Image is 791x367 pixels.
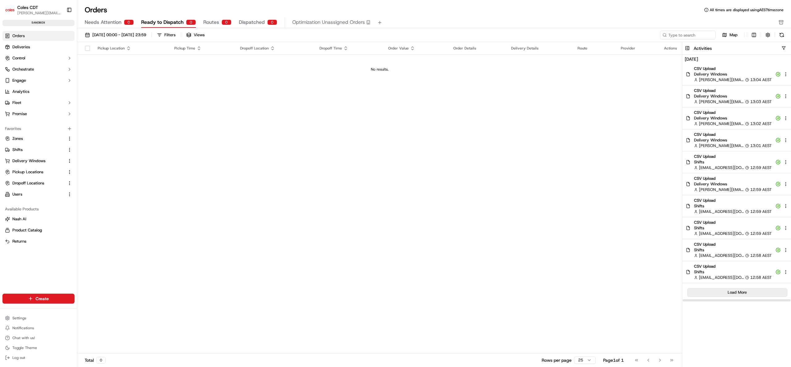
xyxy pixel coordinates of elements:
span: CSV Upload [694,264,772,269]
span: Dropoff Locations [12,180,44,186]
button: Product Catalog [2,225,74,235]
span: Shifts [694,247,772,253]
span: Shifts [694,269,772,275]
span: Map [730,32,738,38]
span: CSV Upload [694,242,772,247]
button: [DATE] 00:00 - [DATE] 23:59 [82,31,149,39]
img: Coles CDT [5,5,15,15]
div: Pickup Time [174,46,230,51]
span: Delivery Windows [694,137,772,143]
span: 12:59 AEST [750,165,772,171]
button: Returns [2,236,74,246]
div: Filters [164,32,176,38]
div: Dropoff Time [319,46,378,51]
h3: Activities [694,45,712,51]
span: CSV Upload [694,220,772,225]
span: Routes [203,19,219,26]
span: Delivery Windows [694,181,772,187]
div: Total [85,357,106,364]
span: Optimization Unassigned Orders [292,19,365,26]
span: Pylon [61,105,75,110]
span: Views [194,32,205,38]
span: 13:04 AEST [750,77,772,83]
div: Order Value [388,46,443,51]
span: Delivery Windows [694,71,772,77]
span: 13:01 AEST [750,143,772,149]
a: Shifts [5,147,65,153]
button: Notifications [2,324,74,332]
button: Views [184,31,207,39]
h1: Orders [85,5,107,15]
button: Start new chat [105,61,112,69]
span: [PERSON_NAME][EMAIL_ADDRESS][PERSON_NAME][DOMAIN_NAME] [699,99,744,105]
span: 12:59 AEST [750,209,772,214]
div: 0 [222,19,231,25]
img: Nash [6,6,19,19]
button: Load More [687,288,787,297]
span: [PERSON_NAME][EMAIL_ADDRESS][PERSON_NAME][DOMAIN_NAME] [699,77,744,83]
div: 📗 [6,91,11,96]
button: Coles CDTColes CDT[PERSON_NAME][EMAIL_ADDRESS][PERSON_NAME][DOMAIN_NAME] [2,2,64,17]
button: [PERSON_NAME][EMAIL_ADDRESS][PERSON_NAME][DOMAIN_NAME] [694,187,744,192]
button: [EMAIL_ADDRESS][DOMAIN_NAME] [694,165,744,171]
span: Shifts [694,159,772,165]
span: [EMAIL_ADDRESS][DOMAIN_NAME] [699,165,744,171]
button: Shifts [2,145,74,155]
p: Welcome 👋 [6,25,112,35]
span: [PERSON_NAME][EMAIL_ADDRESS][PERSON_NAME][DOMAIN_NAME] [699,121,744,127]
button: [PERSON_NAME][EMAIL_ADDRESS][PERSON_NAME][DOMAIN_NAME] [694,99,744,105]
div: 0 [96,357,106,364]
span: Zones [12,136,23,141]
span: Shifts [694,203,772,209]
button: Users [2,189,74,199]
span: Product Catalog [12,227,42,233]
div: Start new chat [21,59,101,66]
span: Promise [12,111,27,117]
button: Engage [2,76,74,85]
a: Pickup Locations [5,169,65,175]
button: Refresh [777,31,786,39]
div: 0 [267,19,277,25]
span: Chat with us! [12,335,35,340]
button: Create [2,294,74,304]
a: Nash AI [5,216,72,222]
button: [EMAIL_ADDRESS][DOMAIN_NAME] [694,253,744,258]
a: Delivery Windows [5,158,65,164]
span: Orchestrate [12,67,34,72]
a: Analytics [2,87,74,97]
div: Available Products [2,204,74,214]
span: CSV Upload [694,110,772,115]
span: Shifts [694,225,772,231]
span: Dispatched [239,19,265,26]
div: Dropoff Location [240,46,310,51]
button: Zones [2,134,74,144]
span: API Documentation [58,90,99,96]
button: [PERSON_NAME][EMAIL_ADDRESS][PERSON_NAME][DOMAIN_NAME] [694,121,744,127]
span: CSV Upload [694,66,772,71]
a: Dropoff Locations [5,180,65,186]
span: Log out [12,355,25,360]
input: Type to search [660,31,716,39]
a: Deliveries [2,42,74,52]
button: Nash AI [2,214,74,224]
span: Toggle Theme [12,345,37,350]
span: [EMAIL_ADDRESS][DOMAIN_NAME] [699,253,744,258]
div: Order Details [453,46,501,51]
span: Orders [12,33,25,39]
span: Ready to Dispatch [141,19,184,26]
button: Dropoff Locations [2,178,74,188]
div: sandbox [2,20,74,26]
button: Pickup Locations [2,167,74,177]
span: Notifications [12,326,34,330]
span: All times are displayed using AEST timezone [710,7,784,12]
div: No results. [80,67,679,72]
div: 💻 [52,91,57,96]
input: Got a question? Start typing here... [16,40,111,47]
span: [PERSON_NAME][EMAIL_ADDRESS][PERSON_NAME][DOMAIN_NAME] [699,187,744,192]
button: [PERSON_NAME][EMAIL_ADDRESS][PERSON_NAME][DOMAIN_NAME] [694,77,744,83]
span: Engage [12,78,26,83]
div: Actions [664,46,677,51]
span: 12:58 AEST [750,275,772,280]
a: Zones [5,136,65,141]
span: [EMAIL_ADDRESS][DOMAIN_NAME] [699,231,744,236]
